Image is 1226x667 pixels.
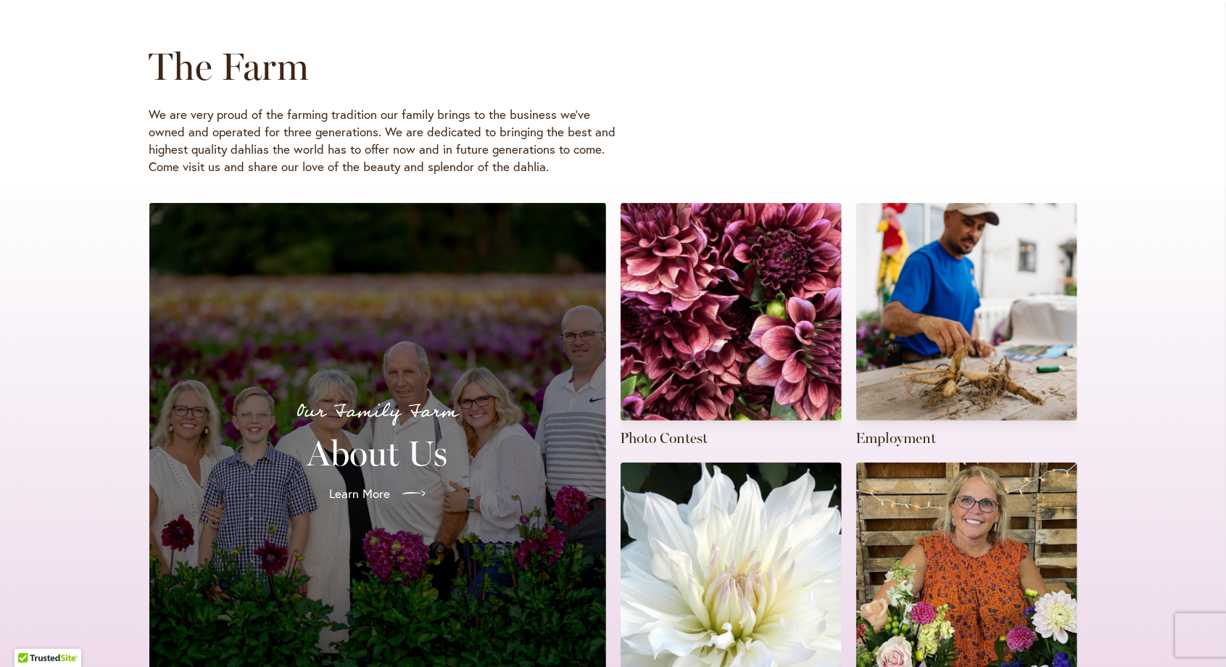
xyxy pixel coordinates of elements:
[167,433,589,473] h2: About Us
[149,45,1035,88] h1: The Farm
[318,473,437,514] a: Learn More
[149,106,621,175] p: We are very proud of the farming tradition our family brings to the business we’ve owned and oper...
[167,397,589,427] p: Our Family Farm
[330,485,391,502] span: Learn More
